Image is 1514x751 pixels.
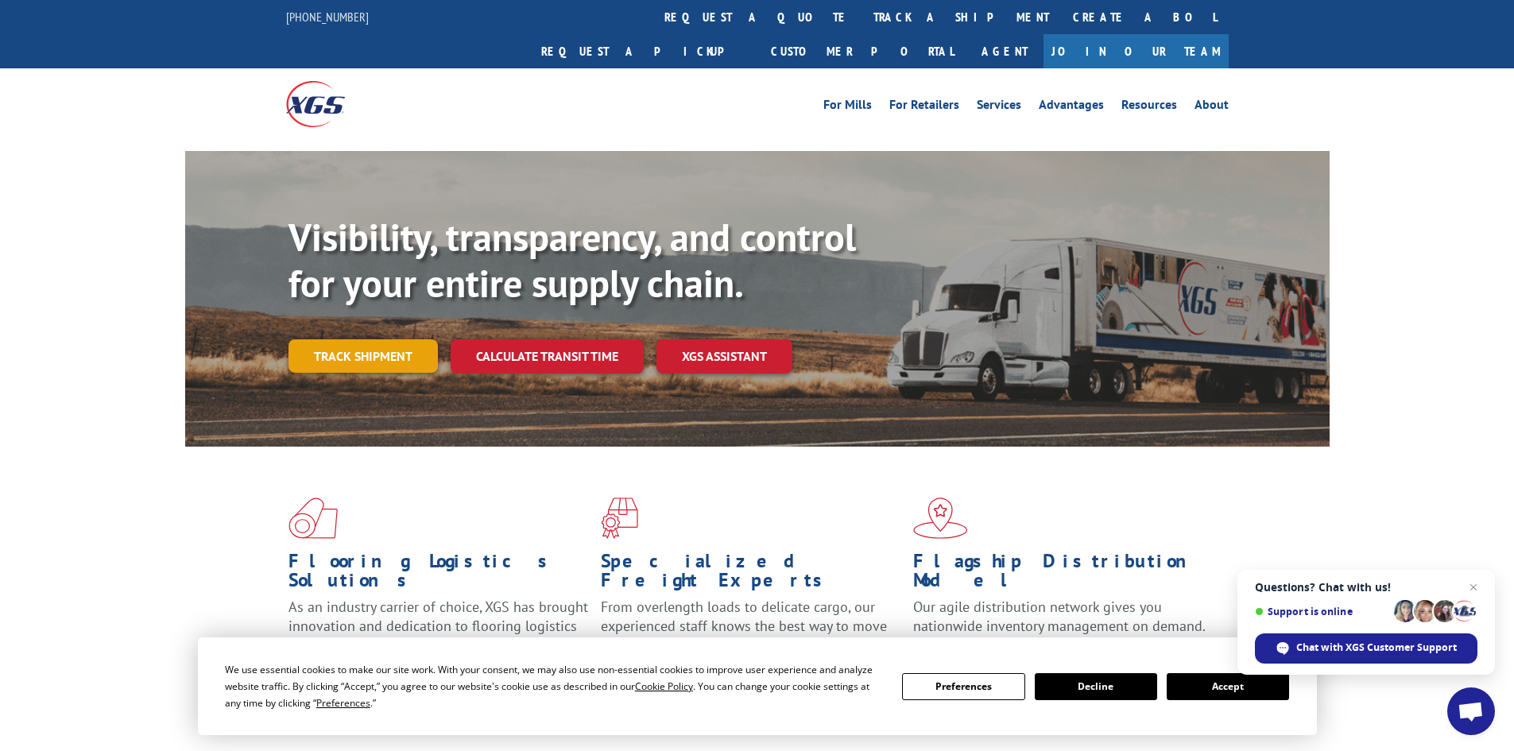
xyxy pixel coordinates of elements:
a: About [1195,99,1229,116]
a: For Retailers [889,99,959,116]
a: Calculate transit time [451,339,644,374]
a: Agent [966,34,1044,68]
span: Support is online [1255,606,1388,617]
b: Visibility, transparency, and control for your entire supply chain. [288,212,856,308]
span: Close chat [1464,578,1483,597]
button: Accept [1167,673,1289,700]
h1: Flooring Logistics Solutions [288,552,589,598]
div: We use essential cookies to make our site work. With your consent, we may also use non-essential ... [225,661,883,711]
h1: Specialized Freight Experts [601,552,901,598]
div: Chat with XGS Customer Support [1255,633,1477,664]
div: Cookie Consent Prompt [198,637,1317,735]
a: Request a pickup [529,34,759,68]
button: Preferences [902,673,1024,700]
span: Preferences [316,696,370,710]
a: Track shipment [288,339,438,373]
h1: Flagship Distribution Model [913,552,1214,598]
a: [PHONE_NUMBER] [286,9,369,25]
span: Chat with XGS Customer Support [1296,641,1457,655]
img: xgs-icon-total-supply-chain-intelligence-red [288,497,338,539]
img: xgs-icon-focused-on-flooring-red [601,497,638,539]
img: xgs-icon-flagship-distribution-model-red [913,497,968,539]
div: Open chat [1447,687,1495,735]
a: Join Our Team [1044,34,1229,68]
a: Advantages [1039,99,1104,116]
p: From overlength loads to delicate cargo, our experienced staff knows the best way to move your fr... [601,598,901,668]
a: Customer Portal [759,34,966,68]
span: Cookie Policy [635,679,693,693]
span: Questions? Chat with us! [1255,581,1477,594]
span: Our agile distribution network gives you nationwide inventory management on demand. [913,598,1206,635]
a: For Mills [823,99,872,116]
a: XGS ASSISTANT [656,339,792,374]
a: Services [977,99,1021,116]
a: Resources [1121,99,1177,116]
button: Decline [1035,673,1157,700]
span: As an industry carrier of choice, XGS has brought innovation and dedication to flooring logistics... [288,598,588,654]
